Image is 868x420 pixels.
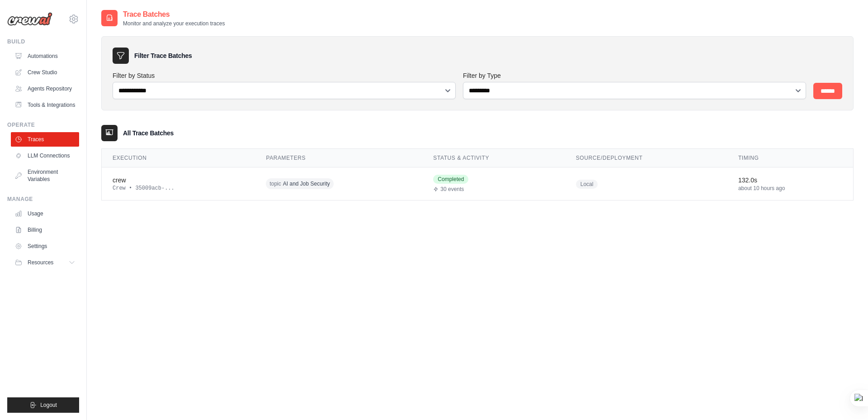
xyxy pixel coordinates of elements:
[11,148,79,163] a: LLM Connections
[11,255,79,270] button: Resources
[11,206,79,221] a: Usage
[11,165,79,186] a: Environment Variables
[123,9,225,20] h2: Trace Batches
[269,180,281,187] span: topic
[102,149,255,167] th: Execution
[11,49,79,63] a: Automations
[433,175,468,184] span: Completed
[576,180,598,189] span: Local
[123,129,174,138] h3: All Trace Batches
[11,132,79,147] a: Traces
[11,223,79,237] a: Billing
[134,51,192,60] h3: Filter Trace Batches
[11,65,79,80] a: Crew Studio
[7,397,79,413] button: Logout
[565,149,727,167] th: Source/Deployment
[102,167,853,200] tr: View details for crew execution
[11,239,79,253] a: Settings
[7,12,52,26] img: Logo
[738,185,842,192] div: about 10 hours ago
[463,71,806,80] label: Filter by Type
[113,176,244,185] div: crew
[11,81,79,96] a: Agents Repository
[123,20,225,27] p: Monitor and analyze your execution traces
[283,180,330,187] span: AI and Job Security
[113,185,244,192] div: Crew • 35009acb-...
[28,259,53,266] span: Resources
[255,149,422,167] th: Parameters
[422,149,565,167] th: Status & Activity
[11,98,79,112] a: Tools & Integrations
[7,121,79,129] div: Operate
[7,196,79,203] div: Manage
[40,401,57,409] span: Logout
[266,177,411,191] div: topic: AI and Job Security
[7,38,79,45] div: Build
[727,149,853,167] th: Timing
[738,176,842,185] div: 132.0s
[113,71,456,80] label: Filter by Status
[440,186,464,193] span: 30 events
